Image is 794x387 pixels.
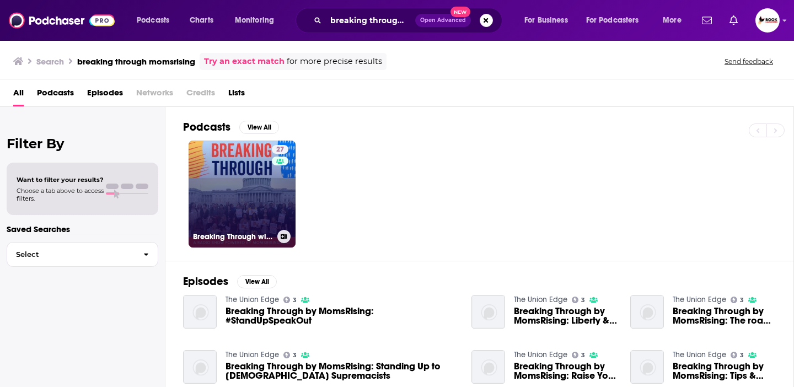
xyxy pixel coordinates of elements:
h2: Podcasts [183,120,230,134]
h3: breaking through momsrising [77,56,195,67]
a: 3 [731,352,744,358]
span: 3 [293,298,297,303]
a: 3 [283,297,297,303]
span: Breaking Through by MomsRising: Standing Up to [DEMOGRAPHIC_DATA] Supremacists [226,362,458,380]
a: Breaking Through by MomsRising: Liberty & Justice for Everyone [514,307,617,325]
span: for more precise results [287,55,382,68]
img: Breaking Through by MomsRising: Tips & Tactics for Tackling The Top Topics Facing Our Nation [630,350,664,384]
a: 27 [272,145,288,154]
button: Select [7,242,158,267]
a: The Union Edge [226,295,279,304]
a: Breaking Through by MomsRising: The road to victory! [673,307,776,325]
img: Podchaser - Follow, Share and Rate Podcasts [9,10,115,31]
a: Podcasts [37,84,74,106]
a: The Union Edge [673,295,726,304]
a: Show notifications dropdown [725,11,742,30]
a: All [13,84,24,106]
span: Open Advanced [420,18,466,23]
a: 3 [283,352,297,358]
span: Podcasts [137,13,169,28]
a: Breaking Through by MomsRising: Tips & Tactics for Tackling The Top Topics Facing Our Nation [673,362,776,380]
span: 3 [740,298,744,303]
div: Search podcasts, credits, & more... [306,8,513,33]
a: EpisodesView All [183,275,277,288]
img: Breaking Through by MomsRising: #StandUpSpeakOut [183,295,217,329]
a: The Union Edge [226,350,279,359]
a: The Union Edge [514,350,567,359]
a: Charts [183,12,220,29]
button: Show profile menu [755,8,780,33]
span: 3 [293,353,297,358]
a: Breaking Through by MomsRising: Standing Up to White Supremacists [226,362,458,380]
img: Breaking Through by MomsRising: Raise Your Voice (A little bit louder now!) [471,350,505,384]
a: Show notifications dropdown [698,11,716,30]
a: Lists [228,84,245,106]
img: Breaking Through by MomsRising: Standing Up to White Supremacists [183,350,217,384]
p: Saved Searches [7,224,158,234]
a: The Union Edge [673,350,726,359]
button: open menu [129,12,184,29]
a: Try an exact match [204,55,285,68]
span: More [663,13,682,28]
button: open menu [655,12,695,29]
span: Credits [186,84,215,106]
span: Choose a tab above to access filters. [17,187,104,202]
button: open menu [517,12,582,29]
a: PodcastsView All [183,120,279,134]
span: Select [7,251,135,258]
button: open menu [227,12,288,29]
a: Breaking Through by MomsRising: Raise Your Voice (A little bit louder now!) [514,362,617,380]
img: Breaking Through by MomsRising: Liberty & Justice for Everyone [471,295,505,329]
span: For Podcasters [586,13,639,28]
span: 3 [581,353,585,358]
span: New [450,7,470,17]
button: Send feedback [721,57,776,66]
a: 27Breaking Through with [PERSON_NAME] (Powered by MomsRising) [189,141,296,248]
span: For Business [524,13,568,28]
a: The Union Edge [514,295,567,304]
span: Monitoring [235,13,274,28]
span: Networks [136,84,173,106]
a: Episodes [87,84,123,106]
button: open menu [579,12,655,29]
h3: Breaking Through with [PERSON_NAME] (Powered by MomsRising) [193,232,273,241]
a: 3 [572,352,586,358]
img: User Profile [755,8,780,33]
button: View All [237,275,277,288]
h2: Episodes [183,275,228,288]
a: 3 [731,297,744,303]
span: 27 [276,144,284,155]
span: Charts [190,13,213,28]
span: Want to filter your results? [17,176,104,184]
button: View All [239,121,279,134]
a: 3 [572,297,586,303]
a: Breaking Through by MomsRising: #StandUpSpeakOut [226,307,458,325]
button: Open AdvancedNew [415,14,471,27]
span: 3 [581,298,585,303]
input: Search podcasts, credits, & more... [326,12,415,29]
h3: Search [36,56,64,67]
img: Breaking Through by MomsRising: The road to victory! [630,295,664,329]
span: 3 [740,353,744,358]
span: Logged in as BookLaunchers [755,8,780,33]
h2: Filter By [7,136,158,152]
